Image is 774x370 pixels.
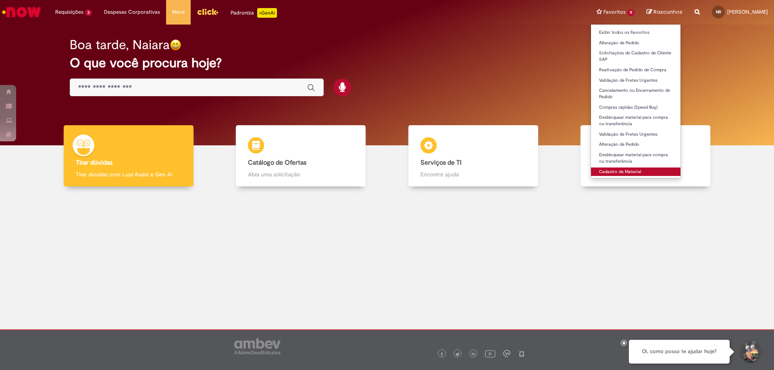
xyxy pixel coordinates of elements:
[472,352,476,357] img: logo_footer_linkedin.png
[653,8,682,16] span: Rascunhos
[387,125,560,187] a: Serviços de TI Encontre ajuda
[591,167,680,176] a: Cadastro de Material
[420,170,526,178] p: Encontre ajuda
[440,352,444,356] img: logo_footer_facebook.png
[456,352,460,356] img: logo_footer_twitter.png
[70,56,705,70] h2: O que você procura hoje?
[738,340,762,364] button: Iniciar Conversa de Suporte
[420,159,462,167] b: Serviços de TI
[716,9,721,14] span: NR
[76,159,112,167] b: Tirar dúvidas
[231,8,277,18] div: Padroniza
[76,170,181,178] p: Tirar dúvidas com Lupi Assist e Gen Ai
[234,338,281,354] img: logo_footer_ambev_rotulo_gray.png
[591,39,680,48] a: Alteração de Pedido
[591,151,680,165] a: Desbloquear material para compra ou transferência
[248,170,354,178] p: Abra uma solicitação
[55,8,83,16] span: Requisições
[518,350,525,357] img: logo_footer_naosei.png
[172,8,185,16] span: More
[627,9,635,16] span: 11
[591,24,681,178] ul: Favoritos
[70,38,170,52] h2: Boa tarde, Naiara
[485,348,495,359] img: logo_footer_youtube.png
[104,8,160,16] span: Despesas Corporativas
[591,28,680,37] a: Exibir todos os Favoritos
[603,8,626,16] span: Favoritos
[591,130,680,139] a: Validação de Fretes Urgentes
[503,350,510,357] img: logo_footer_workplace.png
[629,340,730,364] div: Oi, como posso te ajudar hoje?
[591,103,680,112] a: Compras rápidas (Speed Buy)
[591,86,680,101] a: Cancelamento ou Encerramento de Pedido
[85,9,92,16] span: 3
[42,125,215,187] a: Tirar dúvidas Tirar dúvidas com Lupi Assist e Gen Ai
[248,159,306,167] b: Catálogo de Ofertas
[727,8,768,15] span: [PERSON_NAME]
[591,113,680,128] a: Desbloquear material para compra ou transferência
[215,125,387,187] a: Catálogo de Ofertas Abra uma solicitação
[591,76,680,85] a: Validação de Fretes Urgentes
[591,49,680,64] a: Solicitações de Cadastro de Cliente SAP
[647,8,682,16] a: Rascunhos
[257,8,277,18] p: +GenAi
[591,140,680,149] a: Alteração de Pedido
[1,4,42,20] img: ServiceNow
[197,6,218,18] img: click_logo_yellow_360x200.png
[560,125,732,187] a: Base de Conhecimento Consulte e aprenda
[170,39,181,51] img: happy-face.png
[591,66,680,74] a: Reativação de Pedido de Compra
